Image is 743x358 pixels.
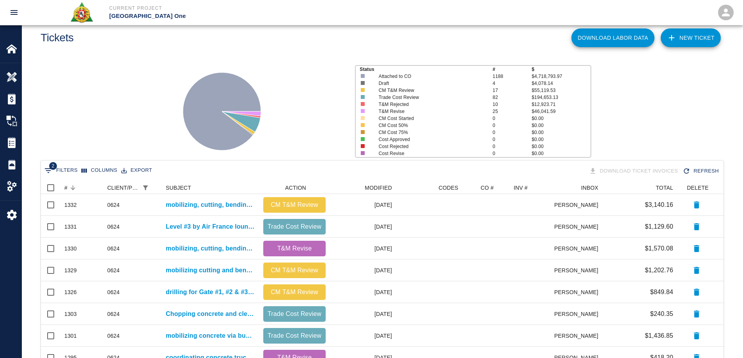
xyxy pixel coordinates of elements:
[360,66,493,73] p: Status
[166,266,255,275] a: mobilizing cutting and bending and drilling for gate #1 electrical closet.
[379,73,481,80] p: Attached to CO
[493,73,532,80] p: 1188
[493,150,532,157] p: 0
[107,223,120,231] div: 0624
[532,129,590,136] p: $0.00
[259,182,330,194] div: ACTION
[266,266,323,275] p: CM T&M Review
[166,331,255,340] a: mobilizing concrete via buggies from [GEOGRAPHIC_DATA]#1, placing concrete on leave outs, vibrati...
[166,222,255,231] a: Level #3 by Air France lounge L#2 G#1, G#2 and G#3.
[60,182,103,194] div: #
[330,281,396,303] div: [DATE]
[166,244,255,253] a: mobilizing, cutting, bending, and drilling for level #3 north east side hvac infill.
[555,182,602,194] div: INBOX
[43,164,80,177] button: Show filters
[107,332,120,340] div: 0624
[532,66,590,73] p: $
[330,325,396,347] div: [DATE]
[555,303,602,325] div: [PERSON_NAME]
[140,182,151,193] div: 1 active filter
[555,238,602,259] div: [PERSON_NAME]
[493,115,532,122] p: 0
[481,182,493,194] div: CO #
[266,244,323,253] p: T&M Revise
[379,80,481,87] p: Draft
[107,182,140,194] div: CLIENT/PCO #
[514,182,528,194] div: INV #
[330,194,396,216] div: [DATE]
[532,143,590,150] p: $0.00
[571,28,654,47] button: Download Labor Data
[166,200,255,210] a: mobilizing, cutting, bending, and drilling for level #2 gate #2, #3, #4 electrical conduit infill.
[107,310,120,318] div: 0624
[587,164,681,178] div: Tickets download in groups of 15
[266,222,323,231] p: Trade Cost Review
[379,115,481,122] p: CM Cost Started
[330,216,396,238] div: [DATE]
[70,2,94,23] img: Roger & Sons Concrete
[656,182,673,194] div: TOTAL
[532,108,590,115] p: $46,041.59
[645,244,673,253] p: $1,570.08
[41,32,74,44] h1: Tickets
[365,182,392,194] div: MODIFIED
[166,287,255,297] a: drilling for Gate #1, #2 & #3- L#2 elec. closet conduit leave outs and HHS4/L3- #L/14duct opening...
[602,182,677,194] div: TOTAL
[493,66,532,73] p: #
[64,310,77,318] div: 1303
[379,143,481,150] p: Cost Rejected
[379,122,481,129] p: CM Cost 50%
[532,136,590,143] p: $0.00
[379,101,481,108] p: T&M Rejected
[532,80,590,87] p: $4,078.14
[107,201,120,209] div: 0624
[107,288,120,296] div: 0624
[510,182,555,194] div: INV #
[681,164,722,178] div: Refresh the list
[493,143,532,150] p: 0
[396,182,462,194] div: CODES
[103,182,162,194] div: CLIENT/PCO #
[330,182,396,194] div: MODIFIED
[162,182,259,194] div: SUBJECT
[379,129,481,136] p: CM Cost 75%
[650,309,673,319] p: $240.35
[67,182,78,193] button: Sort
[49,162,57,170] span: 2
[493,80,532,87] p: 4
[681,164,722,178] button: Refresh
[166,309,255,319] a: Chopping concrete and clean up for EP-L3 East of Area C topping.
[532,122,590,129] p: $0.00
[64,266,77,274] div: 1329
[493,108,532,115] p: 25
[532,94,590,101] p: $194,653.13
[64,288,77,296] div: 1326
[438,182,458,194] div: CODES
[64,332,77,340] div: 1301
[379,136,481,143] p: Cost Approved
[379,150,481,157] p: Cost Revise
[64,201,77,209] div: 1332
[462,182,510,194] div: CO #
[64,223,77,231] div: 1331
[645,331,673,340] p: $1,436.85
[80,164,119,176] button: Select columns
[677,182,716,194] div: DELETE
[532,73,590,80] p: $4,718,793.97
[493,101,532,108] p: 10
[493,122,532,129] p: 0
[330,238,396,259] div: [DATE]
[266,309,323,319] p: Trade Cost Review
[166,182,191,194] div: SUBJECT
[64,182,67,194] div: #
[109,12,414,21] p: [GEOGRAPHIC_DATA] One
[650,287,673,297] p: $849.84
[532,115,590,122] p: $0.00
[109,5,414,12] p: Current Project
